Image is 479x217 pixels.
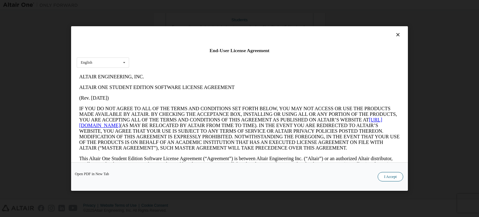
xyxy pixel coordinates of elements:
[2,34,323,79] p: IF YOU DO NOT AGREE TO ALL OF THE TERMS AND CONDITIONS SET FORTH BELOW, YOU MAY NOT ACCESS OR USE...
[2,13,323,19] p: ALTAIR ONE STUDENT EDITION SOFTWARE LICENSE AGREEMENT
[77,47,402,54] div: End-User License Agreement
[2,24,323,29] p: (Rev. [DATE])
[75,172,109,176] a: Open PDF in New Tab
[2,84,323,107] p: This Altair One Student Edition Software License Agreement (“Agreement”) is between Altair Engine...
[378,172,403,181] button: I Accept
[2,46,306,57] a: [URL][DOMAIN_NAME]
[81,61,92,64] div: English
[2,2,323,8] p: ALTAIR ENGINEERING, INC.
